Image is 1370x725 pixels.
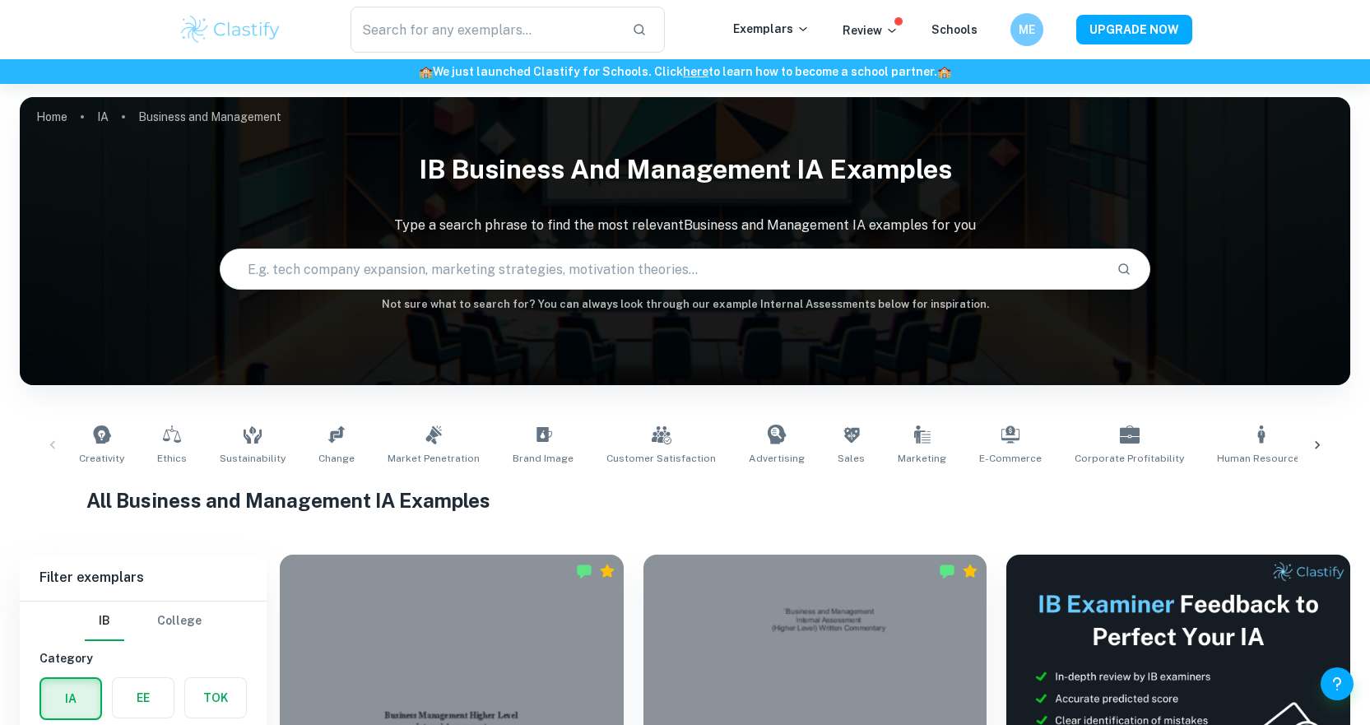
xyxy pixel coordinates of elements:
[599,563,615,579] div: Premium
[179,13,283,46] img: Clastify logo
[1217,451,1305,466] span: Human Resources
[85,602,202,641] div: Filter type choice
[733,20,810,38] p: Exemplars
[898,451,946,466] span: Marketing
[939,563,955,579] img: Marked
[351,7,620,53] input: Search for any exemplars...
[838,451,865,466] span: Sales
[157,451,187,466] span: Ethics
[931,23,978,36] a: Schools
[1076,15,1192,44] button: UPGRADE NOW
[220,451,286,466] span: Sustainability
[20,143,1350,196] h1: IB Business and Management IA examples
[20,296,1350,313] h6: Not sure what to search for? You can always look through our example Internal Assessments below f...
[221,246,1104,292] input: E.g. tech company expansion, marketing strategies, motivation theories...
[41,679,100,718] button: IA
[85,602,124,641] button: IB
[1110,255,1138,283] button: Search
[576,563,592,579] img: Marked
[1017,21,1036,39] h6: ME
[79,451,124,466] span: Creativity
[39,649,247,667] h6: Category
[1075,451,1184,466] span: Corporate Profitability
[138,108,281,126] p: Business and Management
[20,555,267,601] h6: Filter exemplars
[513,451,574,466] span: Brand Image
[3,63,1367,81] h6: We just launched Clastify for Schools. Click to learn how to become a school partner.
[419,65,433,78] span: 🏫
[157,602,202,641] button: College
[97,105,109,128] a: IA
[979,451,1042,466] span: E-commerce
[113,678,174,718] button: EE
[318,451,355,466] span: Change
[20,216,1350,235] p: Type a search phrase to find the most relevant Business and Management IA examples for you
[86,486,1284,515] h1: All Business and Management IA Examples
[1010,13,1043,46] button: ME
[1321,667,1354,700] button: Help and Feedback
[843,21,899,40] p: Review
[962,563,978,579] div: Premium
[36,105,67,128] a: Home
[937,65,951,78] span: 🏫
[185,678,246,718] button: TOK
[388,451,480,466] span: Market Penetration
[683,65,708,78] a: here
[606,451,716,466] span: Customer Satisfaction
[749,451,805,466] span: Advertising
